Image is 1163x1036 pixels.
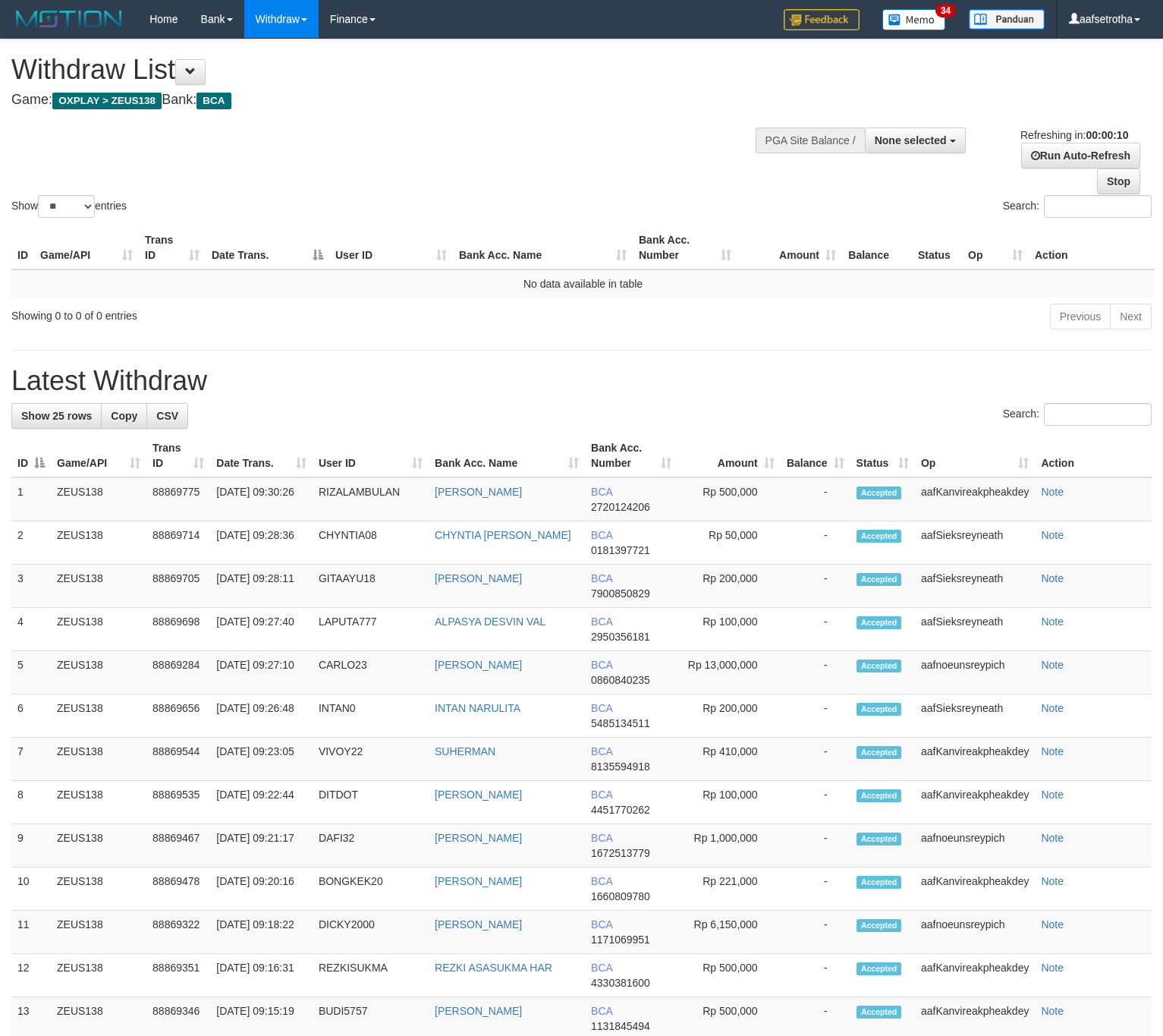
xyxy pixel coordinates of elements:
[210,781,313,824] td: [DATE] 09:22:44
[633,226,737,269] th: Bank Acc. Number: activate to sort column ascending
[146,565,210,608] td: 88869705
[51,868,146,911] td: ZEUS138
[1041,962,1064,974] a: Note
[591,875,612,887] span: BCA
[210,521,313,565] td: [DATE] 09:28:36
[677,651,780,694] td: Rp 13,000,000
[435,486,522,498] a: [PERSON_NAME]
[857,962,902,975] span: Accepted
[585,434,677,477] th: Bank Acc. Number: activate to sort column ascending
[677,738,780,781] td: Rp 410,000
[857,789,902,802] span: Accepted
[435,918,522,931] a: [PERSON_NAME]
[146,694,210,738] td: 88869656
[677,477,780,521] td: Rp 500,000
[857,573,902,586] span: Accepted
[857,919,902,932] span: Accepted
[1041,659,1064,671] a: Note
[784,9,860,30] img: Feedback.jpg
[11,565,51,608] td: 3
[915,868,1035,911] td: aafKanvireakpheakdey
[1035,434,1152,477] th: Action
[1044,403,1152,426] input: Search:
[146,651,210,694] td: 88869284
[11,366,1152,396] h1: Latest Withdraw
[781,868,850,911] td: -
[21,410,92,422] span: Show 25 rows
[435,962,552,974] a: REZKI ASASUKMA HAR
[677,694,780,738] td: Rp 200,000
[591,501,650,513] span: Copy 2720124206 to clipboard
[11,824,51,868] td: 9
[11,521,51,565] td: 2
[146,434,210,477] th: Trans ID: activate to sort column ascending
[1041,702,1064,714] a: Note
[591,832,612,844] span: BCA
[51,608,146,651] td: ZEUS138
[591,918,612,931] span: BCA
[210,434,313,477] th: Date Trans.: activate to sort column ascending
[591,760,650,773] span: Copy 8135594918 to clipboard
[677,911,780,954] td: Rp 6,150,000
[677,565,780,608] td: Rp 200,000
[857,487,902,499] span: Accepted
[857,746,902,759] span: Accepted
[435,789,522,801] a: [PERSON_NAME]
[591,616,612,628] span: BCA
[146,738,210,781] td: 88869544
[146,477,210,521] td: 88869775
[11,403,102,429] a: Show 25 rows
[146,824,210,868] td: 88869467
[591,962,612,974] span: BCA
[781,954,850,997] td: -
[51,651,146,694] td: ZEUS138
[591,572,612,584] span: BCA
[677,608,780,651] td: Rp 100,000
[591,674,650,686] span: Copy 0860840235 to clipboard
[139,226,206,269] th: Trans ID: activate to sort column ascending
[591,529,612,541] span: BCA
[591,977,650,989] span: Copy 4330381600 to clipboard
[51,911,146,954] td: ZEUS138
[915,824,1035,868] td: aafnoeunsreypich
[857,703,902,716] span: Accepted
[781,781,850,824] td: -
[1041,789,1064,801] a: Note
[591,544,650,556] span: Copy 0181397721 to clipboard
[156,410,178,422] span: CSV
[11,608,51,651] td: 4
[11,226,34,269] th: ID
[210,911,313,954] td: [DATE] 09:18:22
[1020,129,1128,141] span: Refreshing in:
[1044,195,1152,218] input: Search:
[1041,486,1064,498] a: Note
[677,824,780,868] td: Rp 1,000,000
[51,738,146,781] td: ZEUS138
[677,781,780,824] td: Rp 100,000
[313,521,429,565] td: CHYNTIA08
[1021,143,1140,168] a: Run Auto-Refresh
[51,565,146,608] td: ZEUS138
[11,195,127,218] label: Show entries
[11,911,51,954] td: 11
[915,477,1035,521] td: aafKanvireakpheakdey
[435,702,520,714] a: INTAN NARULITA
[737,226,842,269] th: Amount: activate to sort column ascending
[146,911,210,954] td: 88869322
[313,954,429,997] td: REZKISUKMA
[313,738,429,781] td: VIVOY22
[857,833,902,845] span: Accepted
[969,9,1045,30] img: panduan.png
[52,93,162,109] span: OXPLAY > ZEUS138
[591,1020,650,1032] span: Copy 1131845494 to clipboard
[11,781,51,824] td: 8
[11,651,51,694] td: 5
[781,911,850,954] td: -
[11,694,51,738] td: 6
[1041,745,1064,757] a: Note
[591,659,612,671] span: BCA
[11,738,51,781] td: 7
[781,434,850,477] th: Balance: activate to sort column ascending
[11,868,51,911] td: 10
[1097,168,1140,194] a: Stop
